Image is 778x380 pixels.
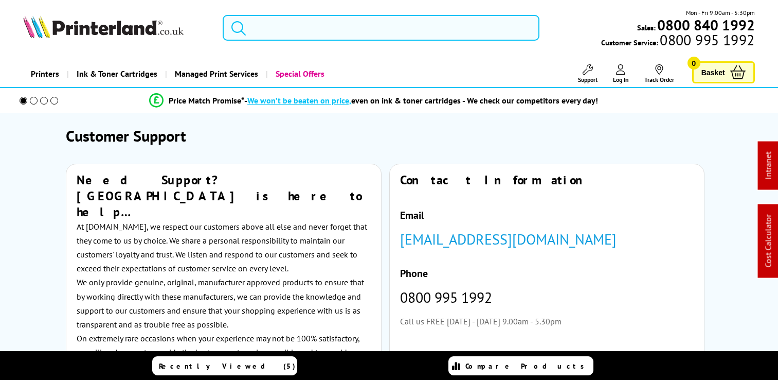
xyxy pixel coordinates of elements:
span: Sales: [637,23,656,32]
b: 0800 840 1992 [657,15,755,34]
a: 0800 840 1992 [656,20,755,30]
span: Ink & Toner Cartridges [77,61,157,87]
span: Basket [701,65,725,79]
h1: Customer Support [66,126,712,146]
a: Printers [23,61,67,87]
p: 0800 995 1992 [400,290,694,304]
img: Printerland Logo [23,15,184,38]
a: Managed Print Services [165,61,266,87]
span: Recently Viewed (5) [159,361,296,371]
span: Compare Products [465,361,590,371]
a: Ink & Toner Cartridges [67,61,165,87]
a: Track Order [644,64,674,83]
span: Log In [613,76,629,83]
span: Mon - Fri 9:00am - 5:30pm [686,8,755,18]
span: 0800 995 1992 [658,35,754,45]
a: Cost Calculator [763,215,773,268]
span: Support [578,76,598,83]
a: Basket 0 [692,61,755,83]
a: Recently Viewed (5) [152,356,297,375]
a: Intranet [763,152,773,180]
a: Compare Products [448,356,593,375]
h4: Customer Service [400,349,694,362]
span: We won’t be beaten on price, [247,95,351,106]
li: modal_Promise [5,92,742,110]
span: Customer Service: [601,35,754,47]
div: - even on ink & toner cartridges - We check our competitors every day! [244,95,598,106]
span: 0 [687,57,700,70]
a: Printerland Logo [23,15,210,40]
a: [EMAIL_ADDRESS][DOMAIN_NAME] [400,230,617,249]
a: Support [578,64,598,83]
p: Call us FREE [DATE] - [DATE] 9.00am - 5.30pm [400,315,694,329]
p: We only provide genuine, original, manufacturer approved products to ensure that by working direc... [77,275,370,332]
h2: Contact Information [400,172,694,188]
a: Log In [613,64,629,83]
span: Price Match Promise* [169,95,244,106]
p: At [DOMAIN_NAME], we respect our customers above all else and never forget that they come to us b... [77,220,370,276]
a: Special Offers [266,61,332,87]
h4: Phone [400,267,694,280]
h2: Need Support? [GEOGRAPHIC_DATA] is here to help… [77,172,370,220]
h4: Email [400,209,694,222]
